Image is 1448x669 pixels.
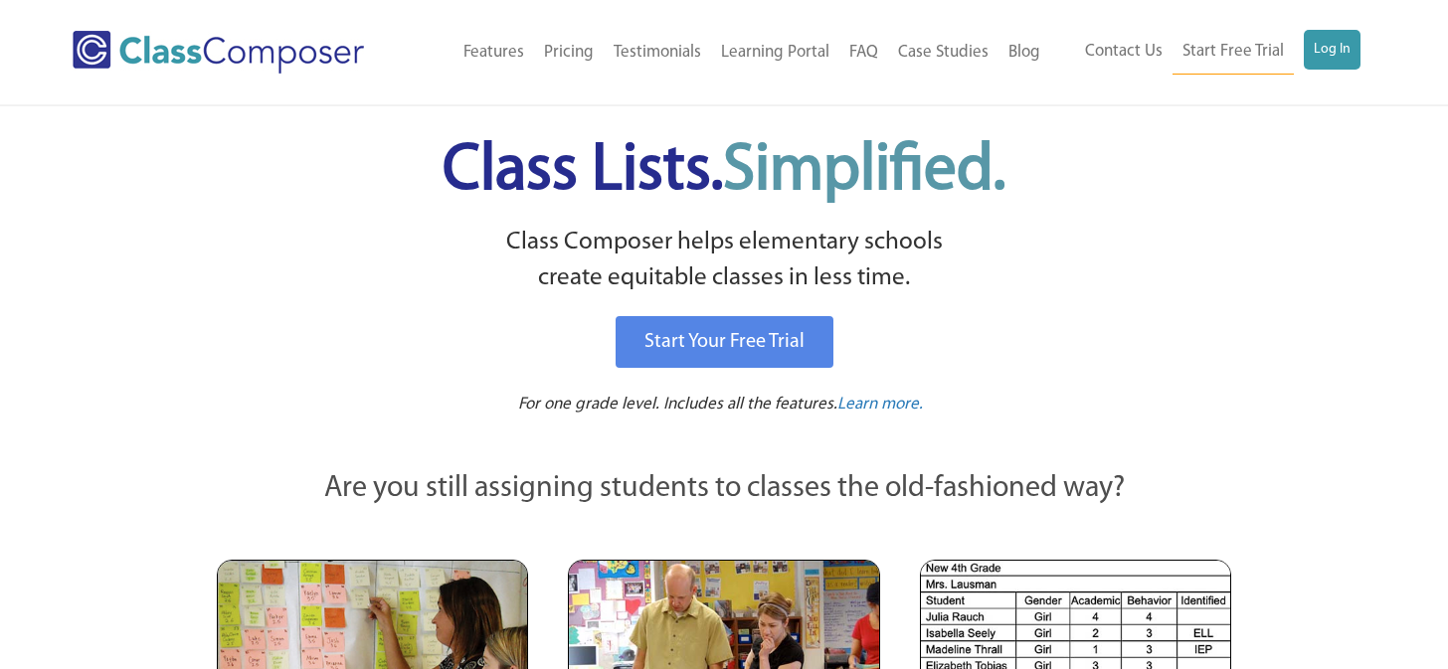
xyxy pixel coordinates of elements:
[518,396,837,413] span: For one grade level. Includes all the features.
[214,225,1234,297] p: Class Composer helps elementary schools create equitable classes in less time.
[1304,30,1360,70] a: Log In
[443,139,1005,204] span: Class Lists.
[1075,30,1173,74] a: Contact Us
[453,31,534,75] a: Features
[534,31,604,75] a: Pricing
[644,332,805,352] span: Start Your Free Trial
[837,396,923,413] span: Learn more.
[1173,30,1294,75] a: Start Free Trial
[711,31,839,75] a: Learning Portal
[413,31,1049,75] nav: Header Menu
[998,31,1050,75] a: Blog
[217,467,1231,511] p: Are you still assigning students to classes the old-fashioned way?
[723,139,1005,204] span: Simplified.
[616,316,833,368] a: Start Your Free Trial
[604,31,711,75] a: Testimonials
[839,31,888,75] a: FAQ
[73,31,364,74] img: Class Composer
[1050,30,1361,75] nav: Header Menu
[837,393,923,418] a: Learn more.
[888,31,998,75] a: Case Studies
